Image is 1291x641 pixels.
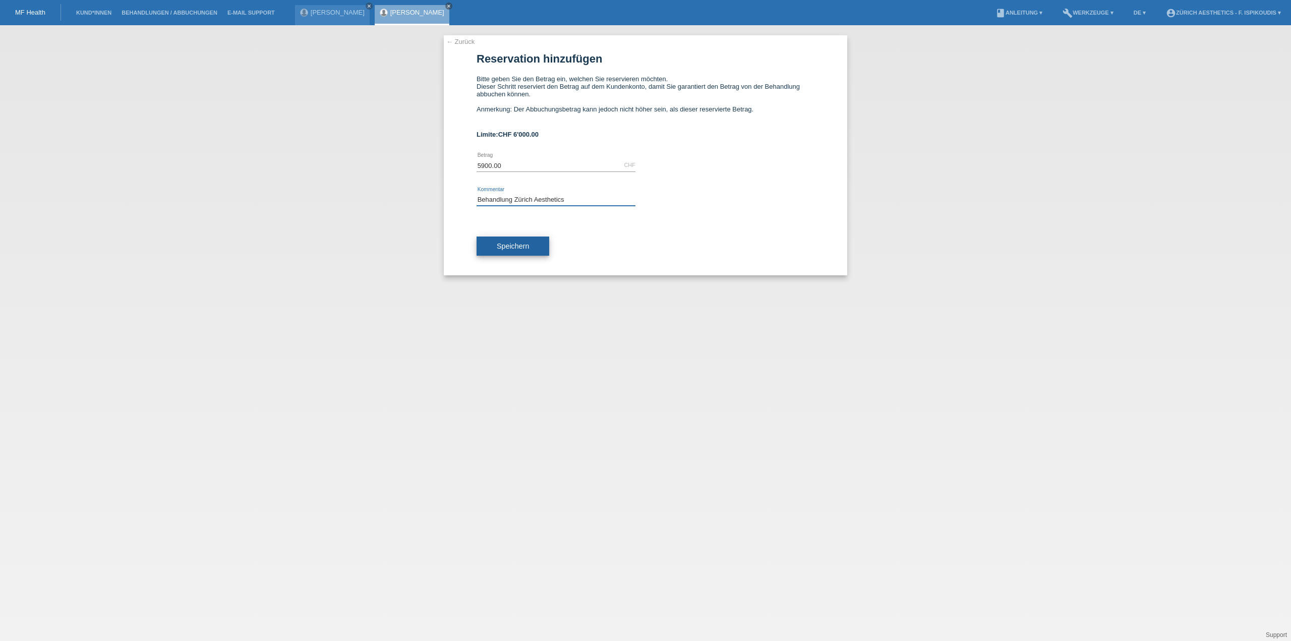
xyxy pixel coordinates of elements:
[445,3,452,10] a: close
[1266,631,1287,638] a: Support
[624,162,635,168] div: CHF
[477,131,539,138] b: Limite:
[367,4,372,9] i: close
[477,237,549,256] button: Speichern
[1166,8,1176,18] i: account_circle
[497,242,529,250] span: Speichern
[990,10,1047,16] a: bookAnleitung ▾
[477,52,814,65] h1: Reservation hinzufügen
[1129,10,1151,16] a: DE ▾
[311,9,365,16] a: [PERSON_NAME]
[1063,8,1073,18] i: build
[1058,10,1119,16] a: buildWerkzeuge ▾
[995,8,1006,18] i: book
[477,75,814,121] div: Bitte geben Sie den Betrag ein, welchen Sie reservieren möchten. Dieser Schritt reserviert den Be...
[366,3,373,10] a: close
[71,10,116,16] a: Kund*innen
[390,9,444,16] a: [PERSON_NAME]
[116,10,222,16] a: Behandlungen / Abbuchungen
[15,9,45,16] a: MF Health
[446,4,451,9] i: close
[498,131,539,138] span: CHF 6'000.00
[1161,10,1286,16] a: account_circleZürich Aesthetics - F. Ispikoudis ▾
[222,10,280,16] a: E-Mail Support
[446,38,475,45] a: ← Zurück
